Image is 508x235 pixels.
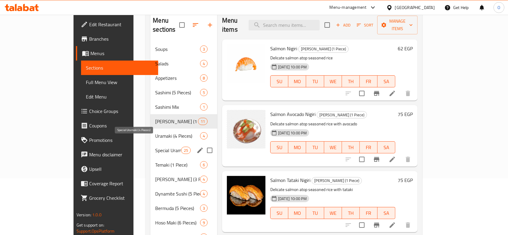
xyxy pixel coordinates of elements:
[377,16,418,34] button: Manage items
[155,60,200,67] span: Salads
[90,50,154,57] span: Menus
[89,21,154,28] span: Edit Restaurant
[401,86,415,101] button: delete
[150,186,217,201] div: Dynamite Sushi (5 Pieces)4
[395,4,435,11] div: [GEOGRAPHIC_DATA]
[324,75,342,87] button: WE
[276,64,309,70] span: [DATE] 10:00 PM
[76,46,158,61] a: Menus
[188,18,203,32] span: Sort sections
[369,218,384,232] button: Branch-specific-item
[200,104,207,110] span: 1
[380,143,393,152] span: SA
[150,201,217,215] div: Bermuda (5 Pieces)3
[298,45,349,53] div: Nigiri Sushi (1 Piece)
[81,89,158,104] a: Edit Menu
[200,219,208,226] div: items
[334,20,353,30] span: Add item
[155,103,200,111] div: Sashimi Mix
[309,209,321,218] span: TU
[76,162,158,176] a: Upsell
[222,16,241,34] h2: Menu items
[270,207,288,219] button: SU
[196,146,205,155] button: edit
[200,90,207,96] span: 5
[200,220,207,226] span: 9
[200,60,208,67] div: items
[355,20,375,30] button: Sort
[200,191,207,197] span: 4
[357,22,373,29] span: Sort
[155,219,200,226] span: Hoso Maki (6 Pieces)
[155,118,198,125] span: [PERSON_NAME] (1 Piece)
[200,132,208,139] div: items
[77,211,91,219] span: Version:
[378,75,395,87] button: SA
[273,77,286,86] span: SU
[317,111,367,118] div: Nigiri Sushi (1 Piece)
[92,211,102,219] span: 1.0.0
[344,77,357,86] span: TH
[276,130,309,136] span: [DATE] 10:00 PM
[89,165,154,173] span: Upsell
[276,196,309,202] span: [DATE] 10:00 PM
[77,221,104,229] span: Get support on:
[200,176,208,183] div: items
[299,45,348,52] span: [PERSON_NAME] (1 Piece)
[150,172,217,186] div: [PERSON_NAME] (3 Pieces)4
[362,77,375,86] span: FR
[360,141,378,153] button: FR
[306,141,324,153] button: TU
[200,45,208,53] div: items
[497,4,500,11] span: O
[200,190,208,197] div: items
[288,75,306,87] button: MO
[309,77,321,86] span: TU
[77,227,115,235] a: Support.OpsPlatform
[200,46,207,52] span: 3
[401,152,415,167] button: delete
[150,85,217,100] div: Sashimi (5 Pieces)5
[380,209,393,218] span: SA
[89,35,154,42] span: Branches
[155,190,200,197] span: Dynamite Sushi (5 Pieces)
[270,141,288,153] button: SU
[327,143,340,152] span: WE
[150,143,217,158] div: Special Uramaki (4 Pieces)25edit
[342,207,360,219] button: TH
[76,191,158,205] a: Grocery Checklist
[76,133,158,147] a: Promotions
[89,180,154,187] span: Coverage Report
[342,75,360,87] button: TH
[181,148,190,153] span: 25
[401,218,415,232] button: delete
[86,79,154,86] span: Full Menu View
[200,103,208,111] div: items
[378,207,395,219] button: SA
[327,209,340,218] span: WE
[76,32,158,46] a: Branches
[291,209,304,218] span: MO
[76,17,158,32] a: Edit Restaurant
[321,19,334,31] span: Select section
[86,64,154,71] span: Sections
[356,87,368,100] span: Select to update
[317,111,367,118] span: [PERSON_NAME] (1 Piece)
[150,56,217,71] div: Salads4
[200,61,207,67] span: 4
[273,143,286,152] span: SU
[200,75,207,81] span: 8
[76,147,158,162] a: Menu disclaimer
[306,207,324,219] button: TU
[398,110,413,118] h6: 75 EGP
[327,77,340,86] span: WE
[227,176,265,215] img: Salmon Tataki Nigiri
[249,20,320,30] input: search
[389,156,396,163] a: Edit menu item
[200,205,208,212] div: items
[155,89,200,96] span: Sashimi (5 Pieces)
[362,209,375,218] span: FR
